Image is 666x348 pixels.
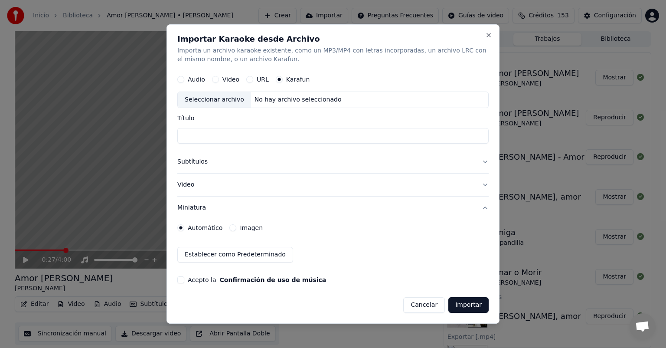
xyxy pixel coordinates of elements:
p: Importa un archivo karaoke existente, como un MP3/MP4 con letras incorporadas, un archivo LRC con... [177,46,489,64]
button: Subtítulos [177,151,489,173]
div: No hay archivo seleccionado [251,95,345,104]
label: Audio [188,76,205,82]
button: Video [177,174,489,196]
button: Cancelar [403,297,445,313]
button: Miniatura [177,197,489,219]
button: Acepto la [220,277,326,283]
div: Miniatura [177,219,489,269]
label: Imagen [240,225,263,231]
label: Título [177,115,489,121]
label: Karafun [286,76,310,82]
label: Video [222,76,239,82]
label: Acepto la [188,277,326,283]
button: Establecer como Predeterminado [177,247,293,263]
button: Importar [448,297,489,313]
h2: Importar Karaoke desde Archivo [177,35,489,43]
label: URL [257,76,269,82]
div: Seleccionar archivo [178,92,251,108]
label: Automático [188,225,222,231]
